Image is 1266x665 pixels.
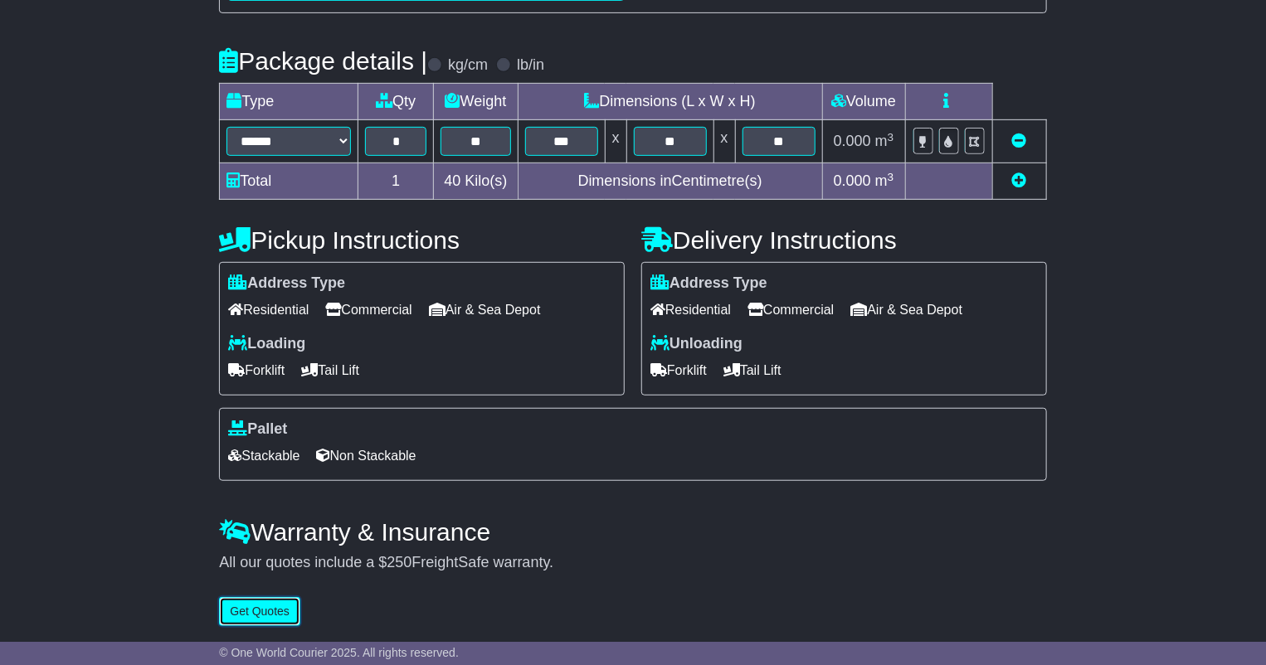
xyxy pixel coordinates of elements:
td: Total [220,163,358,200]
div: All our quotes include a $ FreightSafe warranty. [219,554,1046,572]
span: Commercial [325,297,411,323]
label: Unloading [650,335,743,353]
span: Stackable [228,443,299,468]
span: Air & Sea Depot [429,297,541,323]
h4: Delivery Instructions [641,226,1047,254]
span: 250 [387,554,411,570]
label: Address Type [650,274,767,293]
label: Address Type [228,274,345,293]
h4: Package details | [219,47,427,75]
span: m [875,133,894,149]
label: Pallet [228,420,287,439]
span: Non Stackable [317,443,416,468]
td: Type [220,84,358,120]
span: Residential [650,297,731,323]
h4: Pickup Instructions [219,226,625,254]
td: Volume [822,84,905,120]
td: x [605,120,626,163]
a: Remove this item [1012,133,1027,149]
td: Dimensions in Centimetre(s) [518,163,822,200]
span: Tail Lift [723,357,782,383]
td: x [713,120,735,163]
span: 0.000 [834,133,871,149]
span: Forklift [228,357,285,383]
label: Loading [228,335,305,353]
td: Qty [358,84,434,120]
td: Weight [434,84,518,120]
td: Kilo(s) [434,163,518,200]
td: 1 [358,163,434,200]
span: m [875,172,894,189]
label: lb/in [517,56,544,75]
span: Tail Lift [301,357,359,383]
h4: Warranty & Insurance [219,518,1046,546]
span: 40 [444,172,460,189]
sup: 3 [888,171,894,183]
span: Residential [228,297,309,323]
span: © One World Courier 2025. All rights reserved. [219,646,459,659]
sup: 3 [888,131,894,143]
a: Add new item [1012,172,1027,189]
span: 0.000 [834,172,871,189]
label: kg/cm [448,56,488,75]
span: Commercial [747,297,834,323]
span: Air & Sea Depot [850,297,962,323]
td: Dimensions (L x W x H) [518,84,822,120]
span: Forklift [650,357,707,383]
button: Get Quotes [219,597,300,626]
